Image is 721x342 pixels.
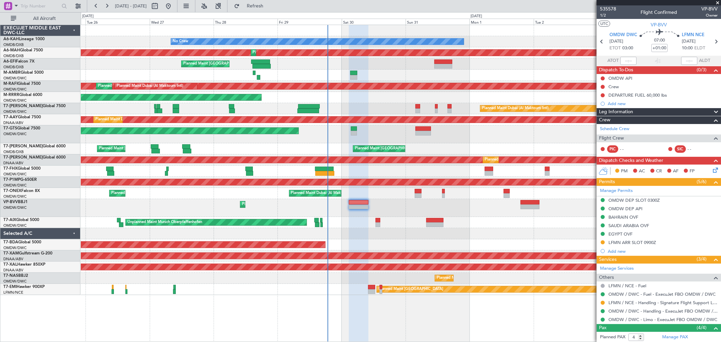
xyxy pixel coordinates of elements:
[3,178,20,182] span: T7-P1MP
[697,178,706,185] span: (5/6)
[599,178,615,186] span: Permits
[3,93,42,97] a: M-RRRRGlobal 6000
[608,300,718,306] a: LFMN / NCE - Handling - Signature Flight Support LFMN / NCE
[608,197,660,203] div: OMDW DEP SLOT 0300Z
[3,131,27,137] a: OMDW/DWC
[599,274,614,282] span: Others
[3,115,41,119] a: T7-AAYGlobal 7500
[3,76,27,81] a: OMDW/DWC
[600,13,616,18] span: 1/2
[608,101,718,106] div: Add new
[3,167,18,171] span: T7-FHX
[3,98,27,103] a: OMDW/DWC
[3,37,19,41] span: A6-KAH
[641,9,677,16] div: Flight Confirmed
[607,57,619,64] span: ATOT
[3,200,18,204] span: VP-BVV
[654,37,665,44] span: 07:00
[127,217,202,227] div: Unplanned Maint Munich Oberpfaffenhofen
[3,155,43,160] span: T7-[PERSON_NAME]
[406,19,470,25] div: Sun 31
[3,144,43,148] span: T7-[PERSON_NAME]
[3,115,18,119] span: T7-AAY
[600,265,634,272] a: Manage Services
[608,223,649,228] div: SAUDI ARABIA OVF
[697,66,706,73] span: (0/3)
[231,1,271,11] button: Refresh
[599,116,610,124] span: Crew
[3,42,24,47] a: OMDB/DXB
[3,223,27,228] a: OMDW/DWC
[3,144,66,148] a: T7-[PERSON_NAME]Global 6000
[86,19,149,25] div: Tue 26
[701,5,718,13] span: VP-BVV
[609,38,623,45] span: [DATE]
[173,36,188,47] div: No Crew
[278,19,341,25] div: Fri 29
[609,45,621,52] span: ETOT
[699,57,710,64] span: ALDT
[3,263,17,267] span: T7-XAL
[608,317,717,322] a: OMDW / DWC - Limo - ExecuJet FBO OMDW / DWC
[622,45,633,52] span: 03:00
[3,285,17,289] span: T7-EMI
[701,13,718,18] span: Owner
[115,3,147,9] span: [DATE] - [DATE]
[150,19,214,25] div: Wed 27
[3,172,27,177] a: OMDW/DWC
[697,255,706,263] span: (3/4)
[99,144,212,154] div: Planned Maint [GEOGRAPHIC_DATA] ([GEOGRAPHIC_DATA] Intl)
[342,19,406,25] div: Sat 30
[608,84,619,90] div: Crew
[599,135,624,142] span: Flight Crew
[485,155,551,165] div: Planned Maint Dubai (Al Maktoum Intl)
[599,66,633,74] span: Dispatch To-Dos
[608,214,638,220] div: BAHRAIN OVF
[3,82,41,86] a: M-RAFIGlobal 7500
[253,48,366,58] div: Planned Maint [GEOGRAPHIC_DATA] ([GEOGRAPHIC_DATA] Intl)
[355,144,468,154] div: Planned Maint [GEOGRAPHIC_DATA] ([GEOGRAPHIC_DATA] Intl)
[607,145,618,153] div: PIC
[18,16,71,21] span: All Aircraft
[437,273,513,283] div: Planned Maint Abuja ([PERSON_NAME] Intl)
[3,93,19,97] span: M-RRRR
[598,21,610,27] button: UTC
[600,126,629,132] a: Schedule Crew
[117,81,183,91] div: Planned Maint Dubai (Al Maktoum Intl)
[3,48,20,52] span: A6-MAH
[3,59,34,64] a: A6-EFIFalcon 7X
[3,161,23,166] a: DNAA/ABV
[21,1,59,11] input: Trip Number
[3,200,28,204] a: VP-BVVBBJ1
[3,126,40,130] a: T7-GTSGlobal 7500
[3,59,16,64] span: A6-EFI
[3,126,17,130] span: T7-GTS
[3,71,21,75] span: M-AMBR
[95,115,162,125] div: Planned Maint Dubai (Al Maktoum Intl)
[7,13,73,24] button: All Aircraft
[3,53,24,58] a: OMDB/DXB
[3,256,23,262] a: DNAA/ABV
[3,218,39,222] a: T7-AIXGlobal 5000
[620,57,636,65] input: --:--
[3,189,40,193] a: T7-ONEXFalcon 8X
[3,183,27,188] a: OMDW/DWC
[694,45,705,52] span: ELDT
[600,334,625,341] label: Planned PAX
[3,104,66,108] a: T7-[PERSON_NAME]Global 7500
[3,245,27,250] a: OMDW/DWC
[3,240,41,244] a: T7-BDAGlobal 5000
[3,285,45,289] a: T7-EMIHawker 900XP
[242,199,309,210] div: Planned Maint Dubai (Al Maktoum Intl)
[599,256,617,264] span: Services
[3,104,43,108] span: T7-[PERSON_NAME]
[3,268,23,273] a: DNAA/ABV
[608,248,718,254] div: Add new
[675,145,686,153] div: SIC
[379,284,443,294] div: Planned Maint [GEOGRAPHIC_DATA]
[600,188,633,194] a: Manage Permits
[3,37,45,41] a: A6-KAHLineage 1000
[3,120,23,125] a: DNAA/ABV
[639,168,645,175] span: AC
[3,109,27,114] a: OMDW/DWC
